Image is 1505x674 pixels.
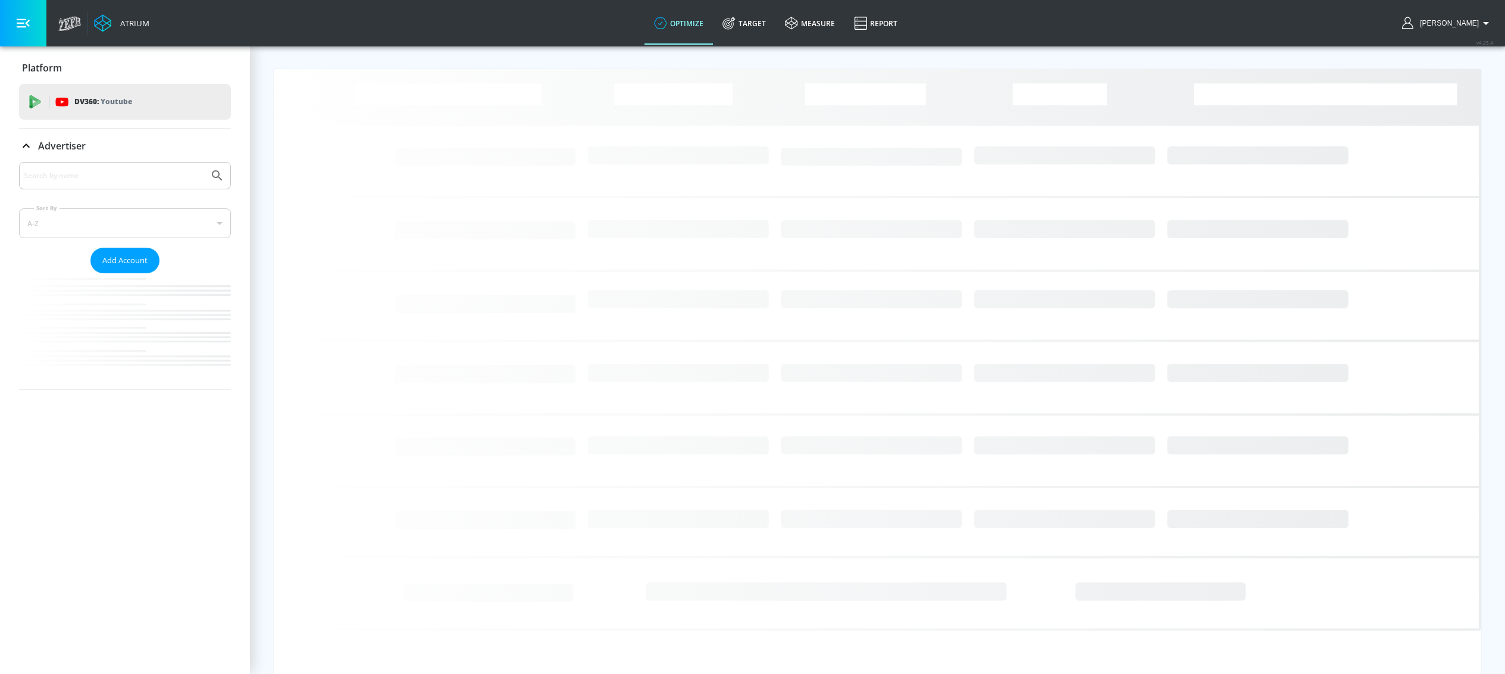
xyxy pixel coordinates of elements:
a: Target [713,2,775,45]
p: Platform [22,61,62,74]
p: Advertiser [38,139,86,152]
a: Atrium [94,14,149,32]
p: Youtube [101,95,132,108]
span: Add Account [102,254,148,267]
div: DV360: Youtube [19,84,231,120]
button: Add Account [90,248,159,273]
a: optimize [644,2,713,45]
div: Atrium [115,18,149,29]
label: Sort By [34,204,60,212]
div: Platform [19,51,231,85]
input: Search by name [24,168,204,183]
span: login as: lindsay.benharris@zefr.com [1415,19,1479,27]
button: [PERSON_NAME] [1402,16,1493,30]
a: Report [844,2,907,45]
p: DV360: [74,95,132,108]
div: Advertiser [19,162,231,389]
div: Advertiser [19,129,231,163]
nav: list of Advertiser [19,273,231,389]
div: A-Z [19,208,231,238]
a: measure [775,2,844,45]
span: v 4.25.4 [1476,39,1493,46]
